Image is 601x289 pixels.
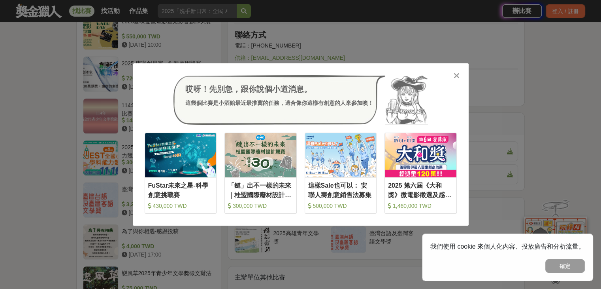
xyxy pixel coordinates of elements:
[388,202,453,210] div: 1,460,000 TWD
[308,181,373,199] div: 這樣Sale也可以： 安聯人壽創意銷售法募集
[225,133,296,177] img: Cover Image
[224,133,297,214] a: Cover Image「鏈」出不一樣的未來｜桂盟國際廢材設計競賽 300,000 TWD
[185,99,373,107] div: 這幾個比賽是小酒館最近最推薦的任務，適合像你這樣有創意的人來參加噢！
[305,133,377,214] a: Cover Image這樣Sale也可以： 安聯人壽創意銷售法募集 500,000 TWD
[388,181,453,199] div: 2025 第六屆《大和獎》微電影徵選及感人實事分享
[185,83,373,95] div: 哎呀！先別急，跟你說個小道消息。
[385,133,456,177] img: Cover Image
[145,133,217,214] a: Cover ImageFuStar未來之星-科學創意挑戰賽 430,000 TWD
[148,181,213,199] div: FuStar未來之星-科學創意挑戰賽
[384,133,457,214] a: Cover Image2025 第六屆《大和獎》微電影徵選及感人實事分享 1,460,000 TWD
[148,202,213,210] div: 430,000 TWD
[228,202,293,210] div: 300,000 TWD
[145,133,217,177] img: Cover Image
[545,259,585,273] button: 確定
[430,243,585,250] span: 我們使用 cookie 來個人化內容、投放廣告和分析流量。
[228,181,293,199] div: 「鏈」出不一樣的未來｜桂盟國際廢材設計競賽
[305,133,377,177] img: Cover Image
[385,75,428,125] img: Avatar
[308,202,373,210] div: 500,000 TWD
